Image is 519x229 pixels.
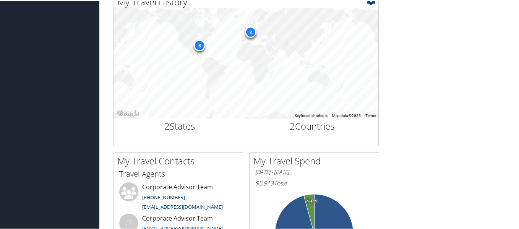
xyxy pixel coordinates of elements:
[311,198,317,203] tspan: 0%
[332,113,361,117] span: Map data ©2025
[119,119,240,132] h2: States
[252,119,373,132] h2: Countries
[255,178,274,187] span: $5,913
[142,193,185,200] a: [PHONE_NUMBER]
[115,108,141,118] img: Google
[115,182,241,213] li: Corporate Advisor Team
[194,39,205,50] div: 6
[245,25,256,37] div: 2
[295,112,328,118] button: Keyboard shortcuts
[115,108,141,118] a: Open this area in Google Maps (opens a new window)
[119,168,237,179] h3: Travel Agents
[290,119,295,132] span: 2
[117,154,243,167] h2: My Travel Contacts
[142,203,223,210] a: [EMAIL_ADDRESS][DOMAIN_NAME]
[255,178,373,187] h6: Total
[164,119,170,132] span: 2
[253,154,379,167] h2: My Travel Spend
[365,113,376,117] a: Terms (opens in new tab)
[307,198,313,203] tspan: 4%
[255,168,373,175] h6: [DATE] - [DATE]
